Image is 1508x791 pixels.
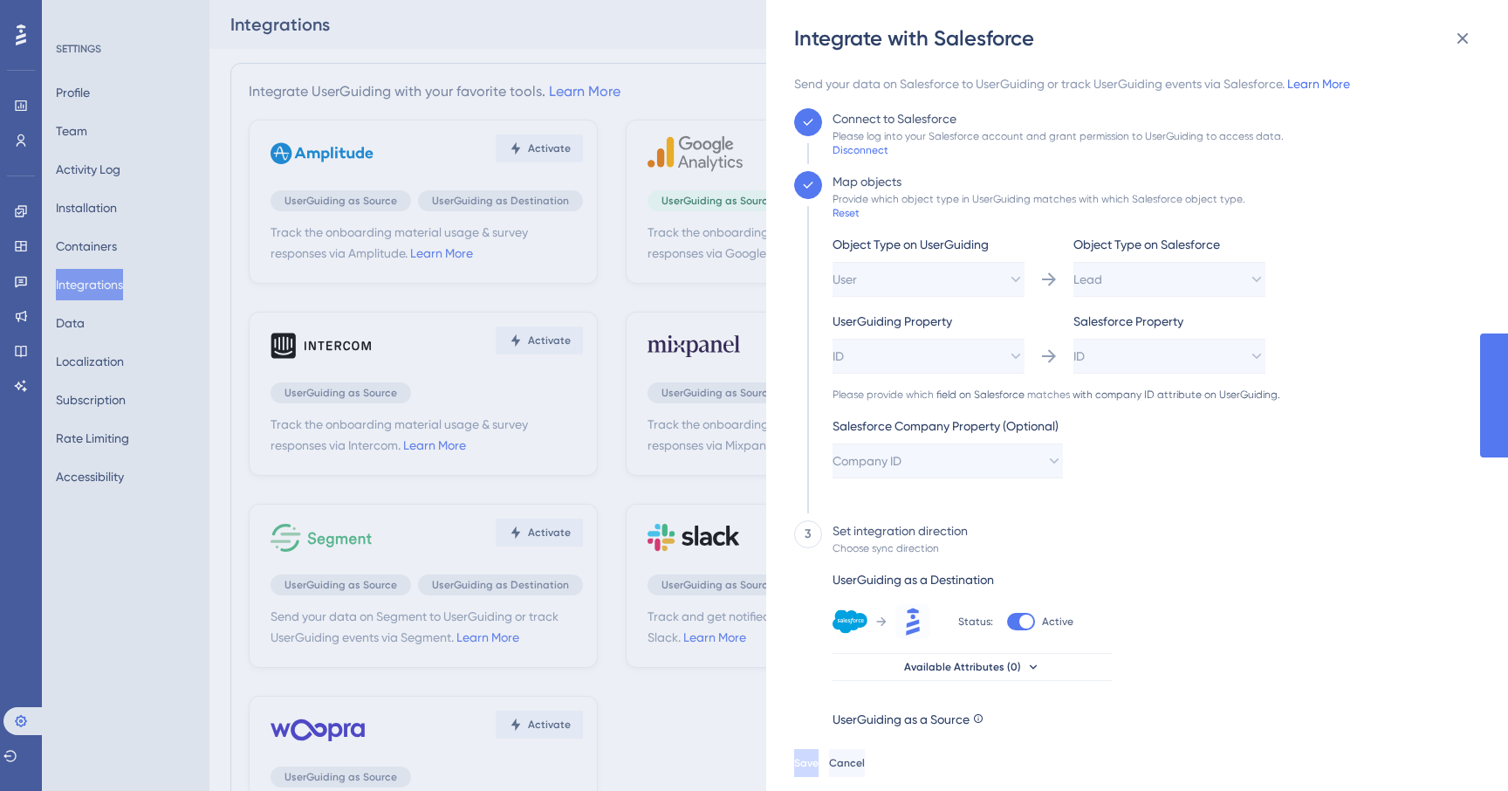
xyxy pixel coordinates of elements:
span: Salesforce Company Property (Optional) [833,416,1059,437]
div: UserGuiding as a Destination [833,569,1112,590]
button: Lead [1073,262,1265,297]
span: ID [833,346,844,367]
span: Company ID [833,451,901,471]
span: field on Salesforce [936,389,1025,401]
button: Cancel [829,749,865,777]
div: Please log into your Salesforce account and grant permission to UserGuiding to access data. [833,129,1284,143]
iframe: UserGuiding AI Assistant Launcher [1435,722,1487,774]
button: Save [794,749,819,777]
span: Available Attributes (0) [904,660,1021,674]
span: Salesforce Property [1073,311,1183,332]
div: 3 [805,524,812,545]
div: Choose sync direction [833,541,939,555]
div: Provide which object type in UserGuiding matches with which Salesforce object type. [833,192,1245,206]
span: Save [794,756,819,770]
button: Company ID [833,444,1063,478]
span: Object Type on Salesforce [1073,234,1220,255]
div: Set integration direction [833,520,968,541]
span: ID [1073,346,1085,367]
span: Active [1042,615,1073,629]
div: Integrate with Salesforce [794,24,1484,52]
button: User [833,262,1025,297]
div: Reset [833,206,860,220]
span: UserGuiding Property [833,311,952,332]
div: Please provide which matches [833,388,1280,402]
button: Available Attributes (0) [833,653,1112,681]
span: with company ID attribute on UserGuiding. [1073,389,1280,401]
span: Cancel [829,756,865,770]
span: User [833,269,857,290]
div: Disconnect [833,143,888,157]
div: Status: [958,615,993,629]
span: UserGuiding as a Source [833,709,970,730]
div: Send your data on Salesforce to UserGuiding or track UserGuiding events via Salesforce. [794,73,1470,94]
button: ID [1073,339,1265,374]
a: Learn More [1287,77,1350,91]
div: Connect to Salesforce [833,108,956,129]
div: Map objects [833,171,901,192]
span: Object Type on UserGuiding [833,234,989,255]
span: Lead [1073,269,1102,290]
button: ID [833,339,1025,374]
